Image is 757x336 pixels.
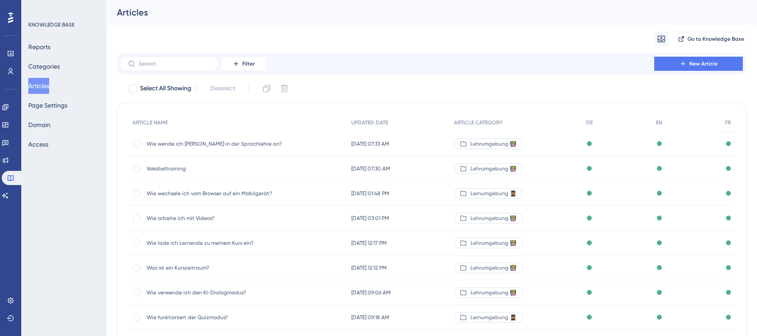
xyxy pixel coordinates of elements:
span: FR [725,119,731,126]
input: Search [139,61,210,67]
button: Deselect [202,81,243,97]
span: [DATE] 12:17 PM [351,239,387,247]
span: ARTICLE CATEGORY [454,119,502,126]
button: Articles [28,78,49,94]
span: [DATE] 09:18 AM [351,314,389,321]
span: Go to Knowledge Base [687,35,744,42]
span: [DATE] 07:33 AM [351,140,389,147]
button: Domain [28,117,50,133]
button: Go to Knowledge Base [675,32,746,46]
span: Wie funktioniert der Quizmodus? [147,314,288,321]
span: Lehrumgebung 👩🏼‍🏫 [470,215,516,222]
span: Filter [242,60,255,67]
span: [DATE] 01:48 PM [351,190,389,197]
span: [DATE] 12:12 PM [351,264,387,271]
button: New Article [654,57,743,71]
span: Lernumgebung 👩🏽‍🎓 [470,314,516,321]
span: [DATE] 09:06 AM [351,289,391,296]
span: Lehrumgebung 👩🏼‍🏫 [470,239,516,247]
span: New Article [689,60,718,67]
span: Wie wechsele ich vom Browser auf ein Mobilgerät? [147,190,288,197]
button: Reports [28,39,50,55]
button: Access [28,136,48,152]
span: Wie wende ich [PERSON_NAME] in der Sprachlehre an? [147,140,288,147]
span: Lehrumgebung 👩🏼‍🏫 [470,289,516,296]
span: DE [586,119,593,126]
button: Page Settings [28,97,67,113]
span: Wie arbeite ich mit Videos? [147,215,288,222]
span: Lehrumgebung 👩🏼‍🏫 [470,165,516,172]
button: Categories [28,58,60,74]
span: ARTICLE NAME [132,119,168,126]
span: Vokabeltraining [147,165,288,172]
span: UPDATED DATE [351,119,388,126]
span: EN [656,119,662,126]
div: KNOWLEDGE BASE [28,21,74,28]
span: Wie verwende ich den KI-Dialogmodus? [147,289,288,296]
span: Deselect [210,83,235,94]
span: Lernumgebung 👩🏽‍🎓 [470,190,516,197]
span: Wie lade ich Lernende zu meinem Kurs ein? [147,239,288,247]
span: Was ist ein Kurszeitraum? [147,264,288,271]
div: Articles [117,6,724,19]
button: Filter [221,57,266,71]
span: Lehrumgebung 👩🏼‍🏫 [470,264,516,271]
span: Lehrumgebung 👩🏼‍🏫 [470,140,516,147]
span: [DATE] 03:01 PM [351,215,389,222]
span: Select All Showing [140,83,191,94]
span: [DATE] 07:30 AM [351,165,390,172]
